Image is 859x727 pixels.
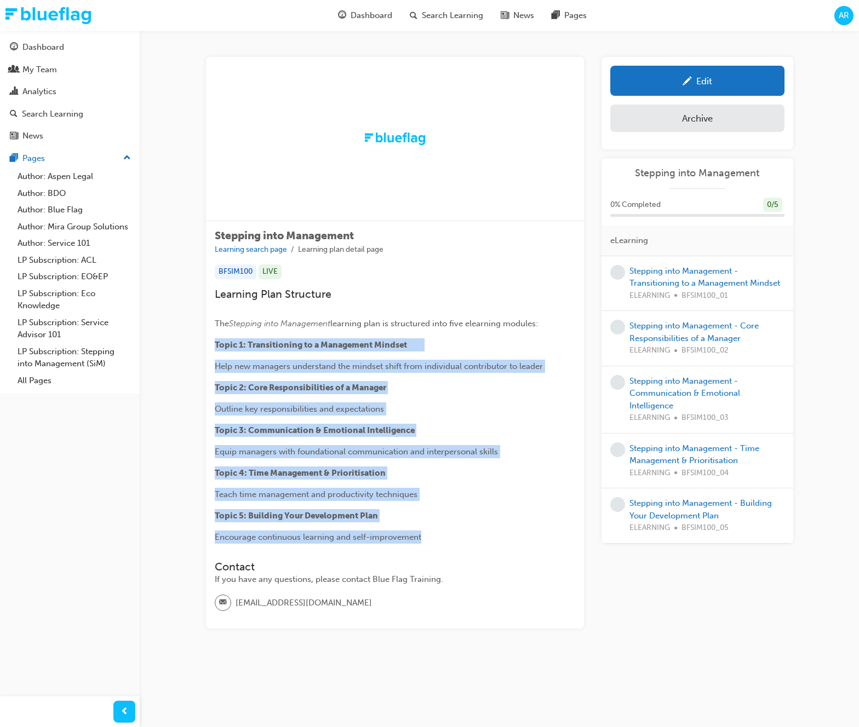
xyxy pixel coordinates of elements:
[351,9,392,22] span: Dashboard
[215,245,287,254] a: Learning search page
[10,65,18,75] span: people-icon
[215,361,543,371] span: Help new managers understand the mindset shift from individual contributor to leader
[10,154,18,164] span: pages-icon
[682,344,729,357] span: BFSIM100_02
[629,290,670,302] span: ELEARNING
[10,109,18,119] span: search-icon
[229,319,330,328] span: Stepping into Management
[610,66,784,96] a: Edit
[410,9,417,22] span: search-icon
[22,41,64,54] div: Dashboard
[683,77,692,88] span: pencil-icon
[513,9,534,22] span: News
[4,35,135,148] button: DashboardMy TeamAnalyticsSearch LearningNews
[682,522,729,534] span: BFSIM100_05
[629,467,670,480] span: ELEARNING
[610,199,661,211] span: 0 % Completed
[629,498,772,521] a: Stepping into Management - Building Your Development Plan
[834,6,854,25] button: AR
[215,383,386,393] span: Topic 2: Core Responsibilities of a Manager
[215,288,331,301] span: Learning Plan Structure
[4,148,135,169] button: Pages
[501,9,509,22] span: news-icon
[552,9,560,22] span: pages-icon
[215,229,354,242] span: Stepping into Management
[22,108,83,120] div: Search Learning
[543,4,595,27] a: pages-iconPages
[629,344,670,357] span: ELEARNING
[10,87,18,97] span: chart-icon
[22,130,43,142] div: News
[298,244,383,256] li: Learning plan detail page
[259,264,282,279] div: LIVE
[682,113,713,124] div: Archive
[13,185,135,202] a: Author: BDO
[13,218,135,235] a: Author: Mira Group Solutions
[123,151,131,165] span: up-icon
[610,234,648,247] span: eLearning
[13,343,135,372] a: LP Subscription: Stepping into Management (SiM)
[219,596,227,610] span: email-icon
[610,442,625,457] span: learningRecordVerb_NONE-icon
[13,268,135,285] a: LP Subscription: EO&EP
[215,340,407,350] span: Topic 1: Transitioning to a Management Mindset
[763,198,782,212] div: 0 / 5
[215,264,256,279] div: BFSIM100
[215,489,417,499] span: Teach time management and productivity techniques
[629,443,759,466] a: Stepping into Management - Time Management & Prioritisation
[215,468,386,478] span: Topic 4: Time Management & Prioritisation
[4,60,135,80] a: My Team
[610,167,784,180] a: Stepping into Management
[610,320,625,334] span: learningRecordVerb_NONE-icon
[10,131,18,141] span: news-icon
[215,573,575,586] div: If you have any questions, please contact Blue Flag Training.
[13,285,135,314] a: LP Subscription: Eco Knowledge
[215,532,421,542] span: Encourage continuous learning and self-improvement
[492,4,543,27] a: news-iconNews
[610,497,625,512] span: learningRecordVerb_NONE-icon
[121,705,129,719] span: prev-icon
[629,412,670,424] span: ELEARNING
[13,314,135,343] a: LP Subscription: Service Advisor 101
[422,9,483,22] span: Search Learning
[629,376,740,411] a: Stepping into Management - Communication & Emotional Intelligence
[4,82,135,102] a: Analytics
[13,168,135,185] a: Author: Aspen Legal
[329,4,401,27] a: guage-iconDashboard
[610,375,625,390] span: learningRecordVerb_NONE-icon
[610,105,784,132] button: Archive
[629,522,670,534] span: ELEARNING
[4,104,135,124] a: Search Learning
[22,152,45,165] div: Pages
[215,561,575,573] h3: Contact
[13,372,135,389] a: All Pages
[22,85,56,98] div: Analytics
[401,4,492,27] a: search-iconSearch Learning
[13,201,135,218] a: Author: Blue Flag
[215,404,384,414] span: Outline key responsibilities and expectations
[13,252,135,269] a: LP Subscription: ACL
[365,132,425,145] img: Trak
[22,64,57,76] div: My Team
[4,37,135,57] a: Dashboard
[629,266,780,289] a: Stepping into Management - Transitioning to a Management Mindset
[215,319,229,328] span: The
[215,425,415,435] span: Topic 3: Communication & Emotional Intelligence
[5,7,91,24] img: Trak
[839,9,849,22] span: AR
[682,467,729,480] span: BFSIM100_04
[215,447,498,457] span: Equip managers with foundational communication and interpersonal skills
[215,511,378,521] span: Topic 5: Building Your Development Plan
[236,597,372,609] span: [EMAIL_ADDRESS][DOMAIN_NAME]
[10,43,18,53] span: guage-icon
[610,265,625,280] span: learningRecordVerb_NONE-icon
[564,9,587,22] span: Pages
[696,76,712,86] div: Edit
[13,235,135,252] a: Author: Service 101
[629,321,759,343] a: Stepping into Management - Core Responsibilities of a Manager
[4,126,135,146] a: News
[682,290,728,302] span: BFSIM100_01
